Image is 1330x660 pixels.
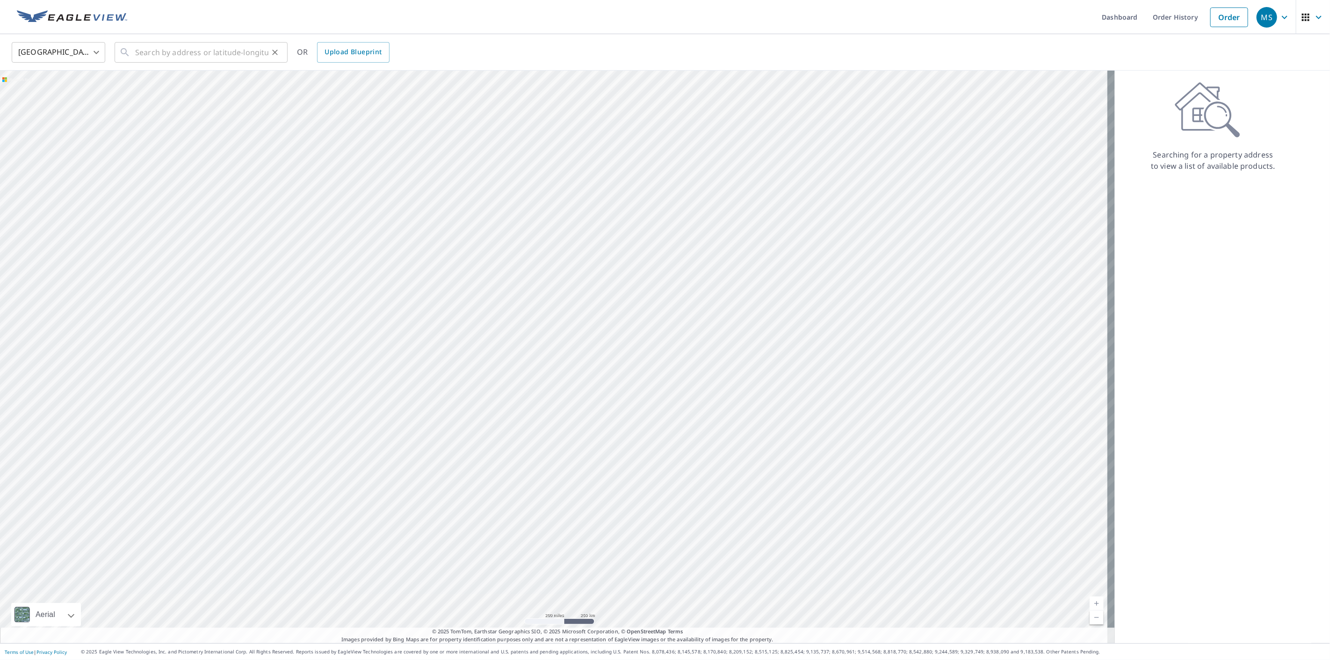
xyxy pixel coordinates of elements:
[5,649,67,655] p: |
[12,39,105,65] div: [GEOGRAPHIC_DATA]
[1090,610,1104,624] a: Current Level 5, Zoom Out
[1090,596,1104,610] a: Current Level 5, Zoom In
[297,42,390,63] div: OR
[627,628,666,635] a: OpenStreetMap
[325,46,382,58] span: Upload Blueprint
[36,649,67,655] a: Privacy Policy
[33,603,58,626] div: Aerial
[1210,7,1248,27] a: Order
[5,649,34,655] a: Terms of Use
[1150,149,1276,172] p: Searching for a property address to view a list of available products.
[11,603,81,626] div: Aerial
[1257,7,1277,28] div: MS
[668,628,683,635] a: Terms
[17,10,127,24] img: EV Logo
[268,46,282,59] button: Clear
[432,628,683,636] span: © 2025 TomTom, Earthstar Geographics SIO, © 2025 Microsoft Corporation, ©
[81,648,1325,655] p: © 2025 Eagle View Technologies, Inc. and Pictometry International Corp. All Rights Reserved. Repo...
[135,39,268,65] input: Search by address or latitude-longitude
[317,42,389,63] a: Upload Blueprint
